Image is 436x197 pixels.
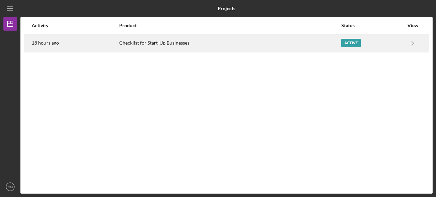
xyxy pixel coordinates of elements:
div: Checklist for Start-Up Businesses [119,35,341,52]
div: View [404,23,421,28]
text: CM [8,185,13,189]
time: 2025-09-17 00:36 [32,40,59,46]
button: CM [3,180,17,194]
div: Product [119,23,341,28]
div: Status [341,23,404,28]
div: Active [341,39,361,47]
b: Projects [218,6,235,11]
div: Activity [32,23,119,28]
